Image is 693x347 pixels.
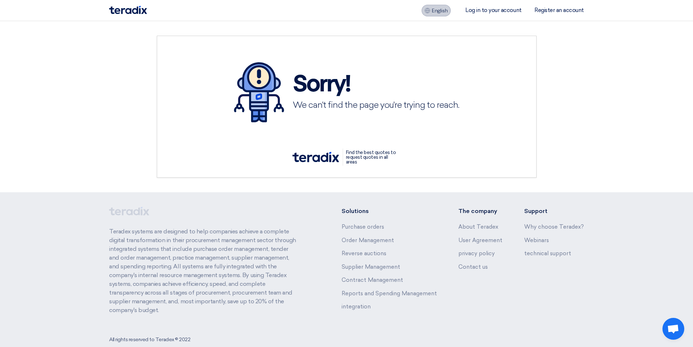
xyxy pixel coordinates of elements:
[458,250,495,257] a: privacy policy
[342,277,403,283] a: Contract Management
[524,224,584,230] a: Why choose Teradex?
[342,237,394,244] a: Order Management
[342,290,437,297] a: Reports and Spending Management
[234,62,284,122] img: 404.svg
[458,237,502,244] a: User Agreement
[342,224,384,230] a: Purchase orders
[458,224,498,230] a: About Teradex
[524,208,547,214] font: Support
[458,208,497,214] font: The company
[458,264,488,270] a: Contact us
[432,8,448,14] font: English
[524,237,549,244] a: Webinars
[109,336,190,343] font: All rights reserved to Teradex © 2022
[342,303,371,310] a: integration
[662,318,684,340] div: Open chat
[342,264,400,270] a: Supplier Management
[293,101,459,110] font: We can't find the page you're trying to reach.
[342,250,386,257] a: Reverse auctions
[292,152,339,162] img: tx_logo.svg
[109,6,147,14] img: Teradix logo
[109,228,296,314] font: Teradex systems are designed to help companies achieve a complete digital transformation in their...
[534,7,584,13] font: Register an account
[346,150,396,165] font: Find the best quotes to request quotes in all areas
[465,7,521,13] font: Log in to your account
[342,208,369,214] font: Solutions
[293,73,350,96] font: Sorry!
[524,250,571,257] a: technical support
[422,5,451,16] button: English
